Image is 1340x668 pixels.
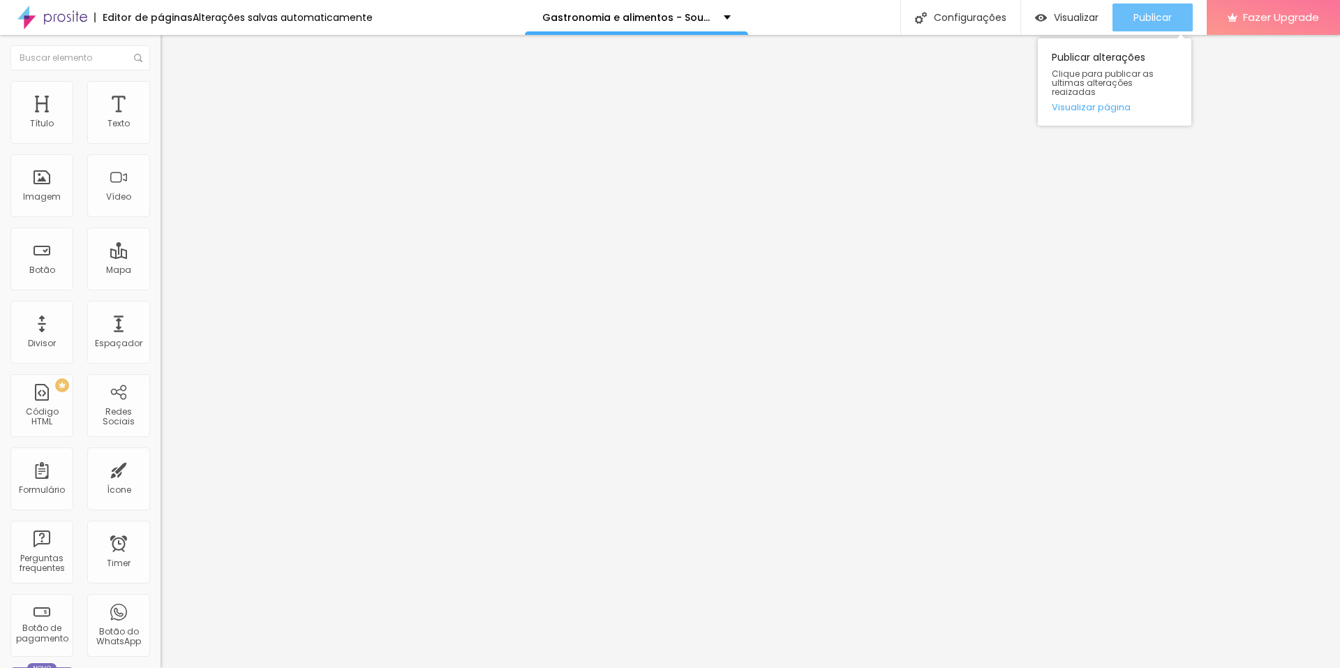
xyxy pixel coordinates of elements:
[1243,11,1319,23] span: Fazer Upgrade
[29,265,55,275] div: Botão
[94,13,193,22] div: Editor de páginas
[106,192,131,202] div: Vídeo
[23,192,61,202] div: Imagem
[1035,12,1047,24] img: view-1.svg
[107,119,130,128] div: Texto
[91,407,146,427] div: Redes Sociais
[14,623,69,644] div: Botão de pagamento
[106,265,131,275] div: Mapa
[1112,3,1193,31] button: Publicar
[28,339,56,348] div: Divisor
[1021,3,1112,31] button: Visualizar
[134,54,142,62] img: Icone
[10,45,150,70] input: Buscar elemento
[107,485,131,495] div: Ícone
[542,13,713,22] p: Gastronomia e alimentos - SoutoMaior Fotografia
[1052,69,1177,97] span: Clique para publicar as ultimas alterações reaizadas
[14,554,69,574] div: Perguntas frequentes
[1038,38,1191,126] div: Publicar alterações
[193,13,373,22] div: Alterações salvas automaticamente
[107,558,131,568] div: Timer
[14,407,69,427] div: Código HTML
[19,485,65,495] div: Formulário
[1052,103,1177,112] a: Visualizar página
[30,119,54,128] div: Título
[1054,12,1099,23] span: Visualizar
[1133,12,1172,23] span: Publicar
[915,12,927,24] img: Icone
[161,35,1340,668] iframe: Editor
[91,627,146,647] div: Botão do WhatsApp
[95,339,142,348] div: Espaçador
